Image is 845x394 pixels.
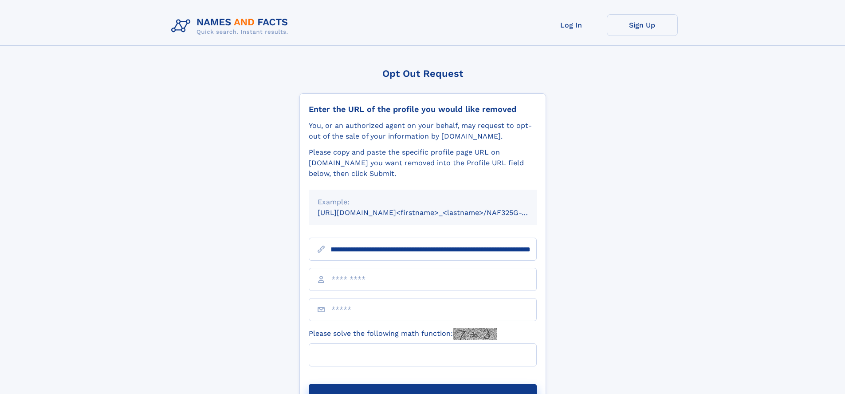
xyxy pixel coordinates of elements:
[168,14,295,38] img: Logo Names and Facts
[309,328,497,340] label: Please solve the following math function:
[309,104,537,114] div: Enter the URL of the profile you would like removed
[318,197,528,207] div: Example:
[318,208,554,217] small: [URL][DOMAIN_NAME]<firstname>_<lastname>/NAF325G-xxxxxxxx
[309,120,537,142] div: You, or an authorized agent on your behalf, may request to opt-out of the sale of your informatio...
[309,147,537,179] div: Please copy and paste the specific profile page URL on [DOMAIN_NAME] you want removed into the Pr...
[607,14,678,36] a: Sign Up
[536,14,607,36] a: Log In
[299,68,546,79] div: Opt Out Request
